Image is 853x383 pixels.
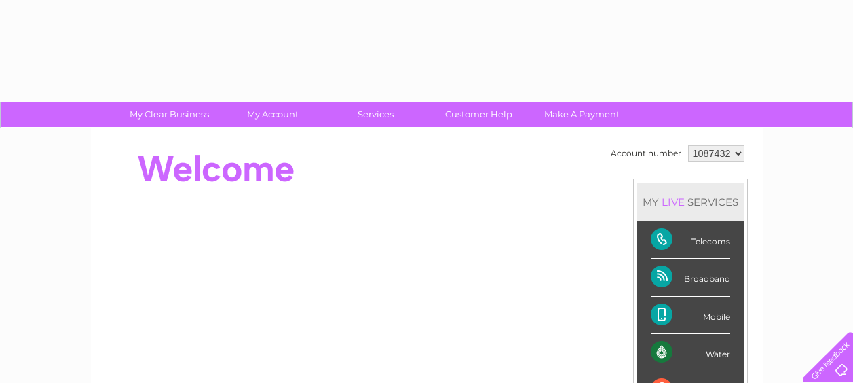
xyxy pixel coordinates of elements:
[651,259,730,296] div: Broadband
[659,196,687,208] div: LIVE
[113,102,225,127] a: My Clear Business
[607,142,685,165] td: Account number
[651,334,730,371] div: Water
[216,102,328,127] a: My Account
[526,102,638,127] a: Make A Payment
[423,102,535,127] a: Customer Help
[637,183,744,221] div: MY SERVICES
[651,221,730,259] div: Telecoms
[320,102,432,127] a: Services
[651,297,730,334] div: Mobile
